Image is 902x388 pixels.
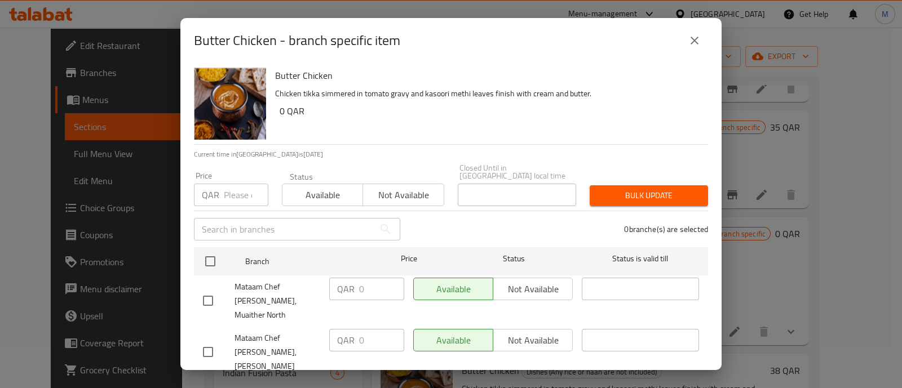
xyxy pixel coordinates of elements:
[287,187,359,203] span: Available
[275,87,699,101] p: Chicken tikka simmered in tomato gravy and kasoori methi leaves finish with cream and butter.
[194,149,708,159] p: Current time in [GEOGRAPHIC_DATA] is [DATE]
[590,185,708,206] button: Bulk update
[337,333,355,347] p: QAR
[368,187,439,203] span: Not available
[372,252,446,266] span: Price
[194,32,400,50] h2: Butter Chicken - branch specific item
[280,103,699,119] h6: 0 QAR
[202,188,219,202] p: QAR
[362,184,444,206] button: Not available
[359,278,404,300] input: Please enter price
[582,252,699,266] span: Status is valid till
[235,331,320,373] span: Mataam Chef [PERSON_NAME], [PERSON_NAME]
[235,280,320,322] span: Mataam Chef [PERSON_NAME], Muaither North
[282,184,363,206] button: Available
[337,282,355,296] p: QAR
[456,252,573,266] span: Status
[224,184,268,206] input: Please enter price
[194,218,374,240] input: Search in branches
[275,68,699,83] h6: Butter Chicken
[359,329,404,351] input: Please enter price
[599,189,699,203] span: Bulk update
[624,224,708,235] p: 0 branche(s) are selected
[681,27,708,54] button: close
[245,255,362,269] span: Branch
[194,68,266,140] img: Butter Chicken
